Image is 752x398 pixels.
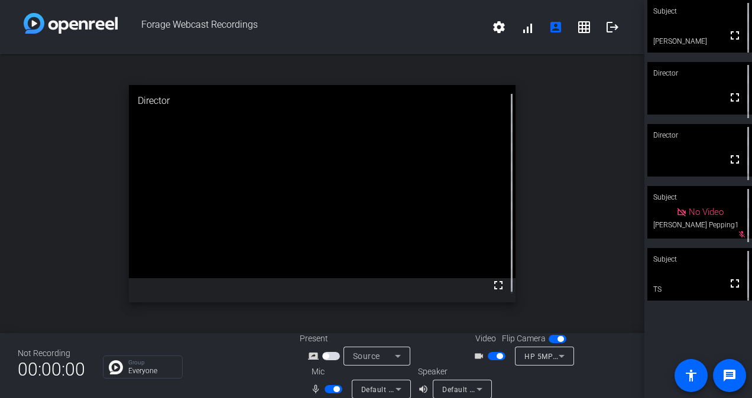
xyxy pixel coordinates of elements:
[442,384,578,394] span: Default - Speakers (2- Realtek(R) Audio)
[647,62,752,84] div: Director
[647,124,752,146] div: Director
[728,90,742,105] mat-icon: fullscreen
[549,20,563,34] mat-icon: account_box
[129,85,516,117] div: Director
[513,13,542,41] button: signal_cellular_alt
[300,332,418,345] div: Present
[722,368,737,383] mat-icon: message
[492,20,506,34] mat-icon: settings
[502,332,546,345] span: Flip Camera
[491,278,505,292] mat-icon: fullscreen
[605,20,620,34] mat-icon: logout
[361,384,663,394] span: Default - Microphone Array (2- Intel® Smart Sound Technology for Digital Microphones)
[728,276,742,291] mat-icon: fullscreen
[24,13,118,34] img: white-gradient.svg
[300,366,418,378] div: Mic
[118,13,485,41] span: Forage Webcast Recordings
[418,382,432,396] mat-icon: volume_up
[728,152,742,167] mat-icon: fullscreen
[418,366,489,378] div: Speaker
[310,382,325,396] mat-icon: mic_none
[18,347,85,360] div: Not Recording
[647,248,752,270] div: Subject
[524,351,625,361] span: HP 5MP Camera (04f2:b7a8)
[308,349,322,363] mat-icon: screen_share_outline
[128,360,176,366] p: Group
[728,28,742,43] mat-icon: fullscreen
[353,351,380,361] span: Source
[475,332,496,345] span: Video
[577,20,591,34] mat-icon: grid_on
[474,349,488,363] mat-icon: videocam_outline
[128,367,176,374] p: Everyone
[18,355,85,384] span: 00:00:00
[647,186,752,208] div: Subject
[684,368,698,383] mat-icon: accessibility
[689,207,724,217] span: No Video
[109,360,123,374] img: Chat Icon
